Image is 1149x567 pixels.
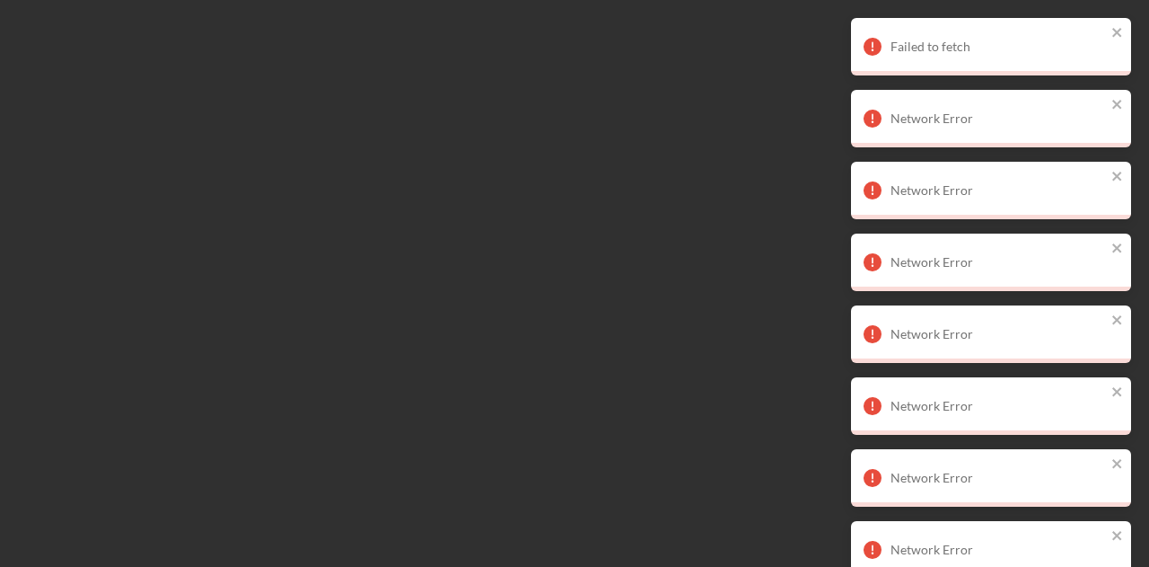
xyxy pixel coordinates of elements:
[1111,456,1124,474] button: close
[890,399,1106,413] div: Network Error
[1111,313,1124,330] button: close
[890,255,1106,270] div: Network Error
[890,543,1106,557] div: Network Error
[1111,385,1124,402] button: close
[1111,241,1124,258] button: close
[890,471,1106,485] div: Network Error
[890,40,1106,54] div: Failed to fetch
[1111,528,1124,545] button: close
[1111,169,1124,186] button: close
[1111,97,1124,114] button: close
[890,111,1106,126] div: Network Error
[890,327,1106,341] div: Network Error
[1111,25,1124,42] button: close
[890,183,1106,198] div: Network Error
